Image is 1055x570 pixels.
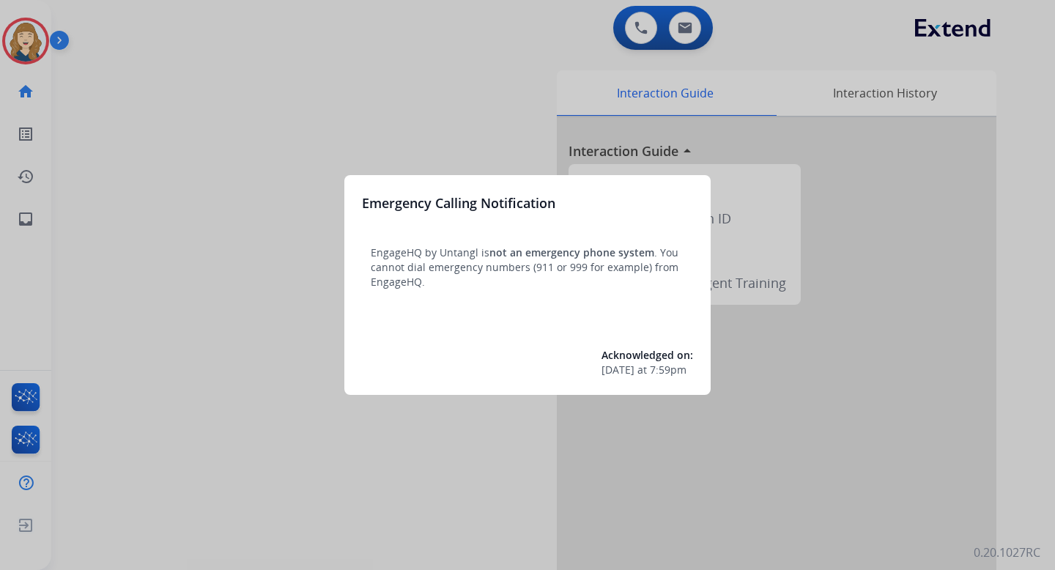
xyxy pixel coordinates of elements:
span: [DATE] [601,363,634,377]
h3: Emergency Calling Notification [362,193,555,213]
span: Acknowledged on: [601,348,693,362]
span: not an emergency phone system [489,245,654,259]
div: at [601,363,693,377]
p: 0.20.1027RC [974,544,1040,561]
span: 7:59pm [650,363,686,377]
p: EngageHQ by Untangl is . You cannot dial emergency numbers (911 or 999 for example) from EngageHQ. [371,245,684,289]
